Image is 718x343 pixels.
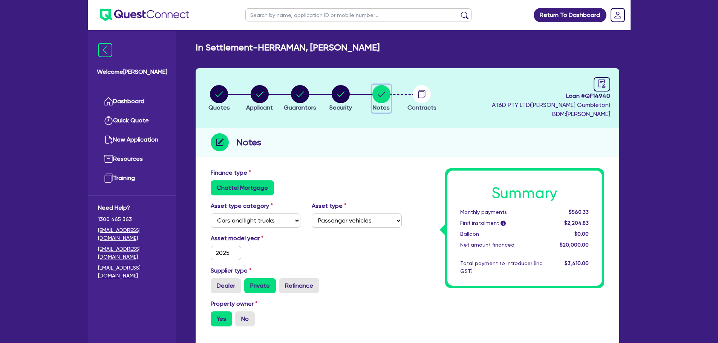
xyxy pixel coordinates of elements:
[594,77,610,91] a: audit
[98,245,166,261] a: [EMAIL_ADDRESS][DOMAIN_NAME]
[98,130,166,149] a: New Application
[373,104,390,111] span: Notes
[501,221,506,226] span: i
[565,260,589,266] span: $3,410.00
[98,169,166,188] a: Training
[245,8,472,21] input: Search by name, application ID or mobile number...
[98,43,112,57] img: icon-menu-close
[98,111,166,130] a: Quick Quote
[211,311,232,326] label: Yes
[455,241,548,249] div: Net amount financed
[279,278,319,293] label: Refinance
[284,104,316,111] span: Guarantors
[492,110,610,119] span: BDM: [PERSON_NAME]
[98,226,166,242] a: [EMAIL_ADDRESS][DOMAIN_NAME]
[97,67,167,76] span: Welcome [PERSON_NAME]
[574,231,589,237] span: $0.00
[598,79,606,88] span: audit
[407,104,436,111] span: Contracts
[98,215,166,223] span: 1300 465 363
[455,219,548,227] div: First instalment
[235,311,255,326] label: No
[100,9,189,21] img: quest-connect-logo-blue
[329,104,352,111] span: Security
[455,230,548,238] div: Balloon
[312,201,346,210] label: Asset type
[246,85,273,113] button: Applicant
[98,92,166,111] a: Dashboard
[211,266,251,275] label: Supplier type
[104,135,113,144] img: new-application
[98,203,166,212] span: Need Help?
[211,299,257,308] label: Property owner
[211,278,241,293] label: Dealer
[208,85,230,113] button: Quotes
[492,101,610,108] span: AT6D PTY LTD ( [PERSON_NAME] Gumbleton )
[608,5,628,25] a: Dropdown toggle
[211,133,229,151] img: step-icon
[246,104,273,111] span: Applicant
[208,104,230,111] span: Quotes
[534,8,606,22] a: Return To Dashboard
[460,184,589,202] h1: Summary
[104,116,113,125] img: quick-quote
[211,201,273,210] label: Asset type category
[236,136,261,149] h2: Notes
[560,242,589,248] span: $20,000.00
[372,85,391,113] button: Notes
[455,259,548,275] div: Total payment to introducer (inc GST)
[98,149,166,169] a: Resources
[211,168,251,177] label: Finance type
[211,180,274,195] label: Chattel Mortgage
[407,85,437,113] button: Contracts
[283,85,317,113] button: Guarantors
[455,208,548,216] div: Monthly payments
[196,42,380,53] h2: In Settlement - HERRAMAN, [PERSON_NAME]
[492,91,610,101] span: Loan # QF14940
[104,154,113,163] img: resources
[564,220,589,226] span: $2,204.83
[98,264,166,280] a: [EMAIL_ADDRESS][DOMAIN_NAME]
[569,209,589,215] span: $560.33
[205,234,306,243] label: Asset model year
[244,278,276,293] label: Private
[104,174,113,183] img: training
[329,85,352,113] button: Security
